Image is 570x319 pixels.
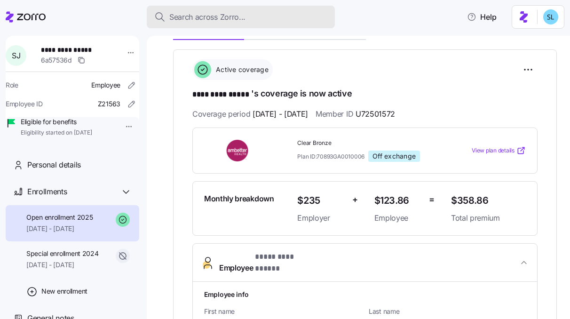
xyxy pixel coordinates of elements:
[204,140,272,161] img: Ambetter
[316,108,395,120] span: Member ID
[543,9,558,24] img: 7c620d928e46699fcfb78cede4daf1d1
[374,212,422,224] span: Employee
[169,11,245,23] span: Search across Zorro...
[12,52,20,59] span: S J
[297,139,443,147] span: Clear Bronze
[372,152,416,160] span: Off exchange
[297,212,345,224] span: Employer
[26,213,93,222] span: Open enrollment 2025
[41,56,72,65] span: 6a57536d
[356,108,395,120] span: U72501572
[213,65,269,74] span: Active coverage
[451,212,526,224] span: Total premium
[21,117,92,127] span: Eligible for benefits
[429,193,435,207] span: =
[297,193,345,208] span: $235
[26,224,93,233] span: [DATE] - [DATE]
[467,11,497,23] span: Help
[352,193,358,207] span: +
[297,152,364,160] span: Plan ID: 70893GA0010006
[472,146,526,155] a: View plan details
[147,6,335,28] button: Search across Zorro...
[26,249,99,258] span: Special enrollment 2024
[27,186,67,198] span: Enrollments
[192,88,538,101] h1: 's coverage is now active
[204,307,361,316] span: First name
[21,129,92,137] span: Eligibility started on [DATE]
[27,159,81,171] span: Personal details
[369,307,526,316] span: Last name
[98,99,120,109] span: Z21563
[6,99,43,109] span: Employee ID
[204,289,526,299] h1: Employee info
[374,193,422,208] span: $123.86
[91,80,120,90] span: Employee
[41,287,87,296] span: New enrollment
[204,193,274,205] span: Monthly breakdown
[472,146,515,155] span: View plan details
[192,108,308,120] span: Coverage period
[6,80,18,90] span: Role
[26,260,99,270] span: [DATE] - [DATE]
[459,8,504,26] button: Help
[253,108,308,120] span: [DATE] - [DATE]
[219,251,318,274] span: Employee
[451,193,526,208] span: $358.86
